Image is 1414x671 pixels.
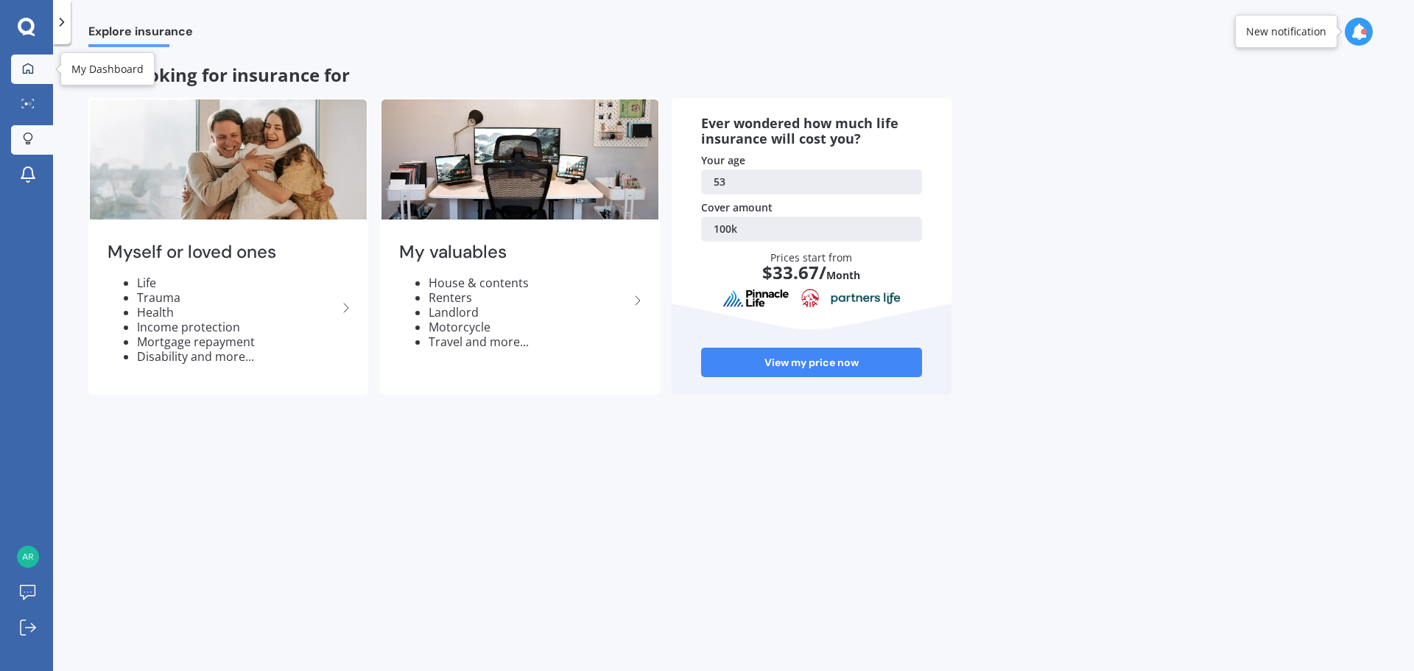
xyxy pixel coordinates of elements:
[701,217,922,242] a: 100k
[71,62,144,77] div: My Dashboard
[381,99,658,219] img: My valuables
[701,153,922,168] div: Your age
[429,334,629,349] li: Travel and more...
[717,250,907,296] div: Prices start from
[701,116,922,147] div: Ever wondered how much life insurance will cost you?
[831,292,901,305] img: partnersLife
[762,260,826,284] span: $ 33.67 /
[429,290,629,305] li: Renters
[17,546,39,568] img: 24eacb86faa201c2f3b577ec54f5dedf
[429,320,629,334] li: Motorcycle
[137,334,337,349] li: Mortgage repayment
[137,320,337,334] li: Income protection
[801,289,819,308] img: aia
[826,268,860,282] span: Month
[429,275,629,290] li: House & contents
[722,289,790,308] img: pinnacle
[88,24,193,44] span: Explore insurance
[701,169,922,194] a: 53
[90,99,367,219] img: Myself or loved ones
[701,200,922,215] div: Cover amount
[137,305,337,320] li: Health
[137,349,337,364] li: Disability and more...
[137,290,337,305] li: Trauma
[137,275,337,290] li: Life
[88,63,350,87] span: I am looking for insurance for
[108,241,337,264] h2: Myself or loved ones
[399,241,629,264] h2: My valuables
[1246,24,1326,39] div: New notification
[429,305,629,320] li: Landlord
[701,348,922,377] a: View my price now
